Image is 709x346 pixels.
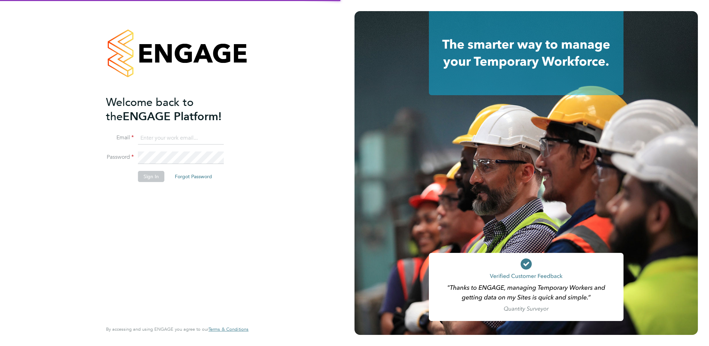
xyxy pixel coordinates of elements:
span: By accessing and using ENGAGE you agree to our [106,326,248,332]
span: Terms & Conditions [209,326,248,332]
span: Welcome back to the [106,96,194,123]
label: Email [106,134,134,141]
button: Forgot Password [169,171,218,182]
label: Password [106,154,134,161]
a: Terms & Conditions [209,327,248,332]
input: Enter your work email... [138,132,224,145]
h2: ENGAGE Platform! [106,95,242,124]
button: Sign In [138,171,164,182]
